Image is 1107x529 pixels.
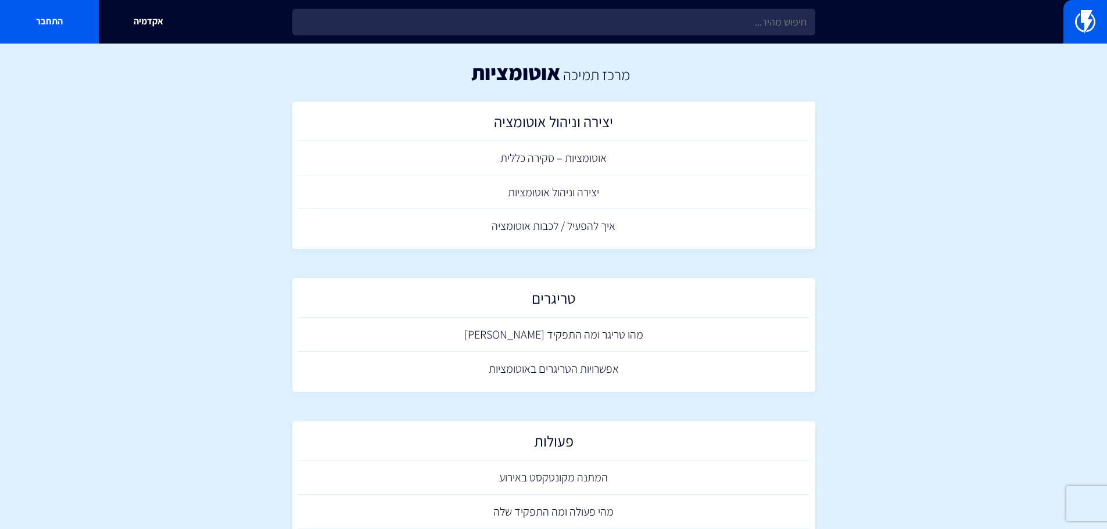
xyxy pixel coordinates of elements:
[471,61,560,84] h1: אוטומציות
[298,284,809,318] a: טריגרים
[298,460,809,495] a: המתנה מקונטקסט באירוע
[298,318,809,352] a: מהו טריגר ומה התפקיד [PERSON_NAME]
[298,107,809,142] a: יצירה וניהול אוטומציה
[298,141,809,175] a: אוטומציות – סקירה כללית
[298,175,809,210] a: יצירה וניהול אוטומציות
[298,427,809,461] a: פעולות
[298,209,809,243] a: איך להפעיל / לכבות אוטומציה
[298,495,809,529] a: מהי פעולה ומה התפקיד שלה
[304,113,804,136] h2: יצירה וניהול אוטומציה
[563,64,630,84] a: מרכז תמיכה
[292,9,815,35] input: חיפוש מהיר...
[298,352,809,386] a: אפשרויות הטריגרים באוטומציות
[304,290,804,312] h2: טריגרים
[304,433,804,455] h2: פעולות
